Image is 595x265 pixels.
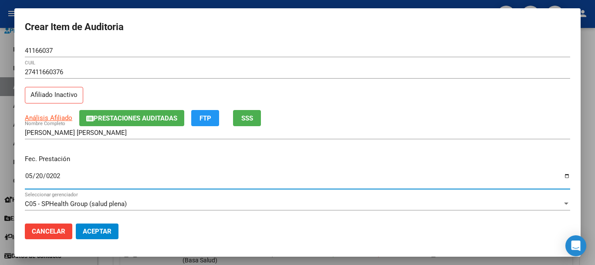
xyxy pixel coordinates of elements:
span: FTP [199,114,211,122]
span: Cancelar [32,227,65,235]
p: Afiliado Inactivo [25,87,83,104]
p: Fec. Prestación [25,154,570,164]
span: C05 - SPHealth Group (salud plena) [25,200,127,208]
button: SSS [233,110,261,126]
button: Aceptar [76,224,118,239]
button: FTP [191,110,219,126]
span: Análisis Afiliado [25,114,72,122]
div: Open Intercom Messenger [565,235,586,256]
span: Aceptar [83,227,112,235]
h2: Crear Item de Auditoria [25,19,570,35]
button: Prestaciones Auditadas [79,110,184,126]
span: Prestaciones Auditadas [94,114,177,122]
button: Cancelar [25,224,72,239]
span: SSS [241,114,253,122]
